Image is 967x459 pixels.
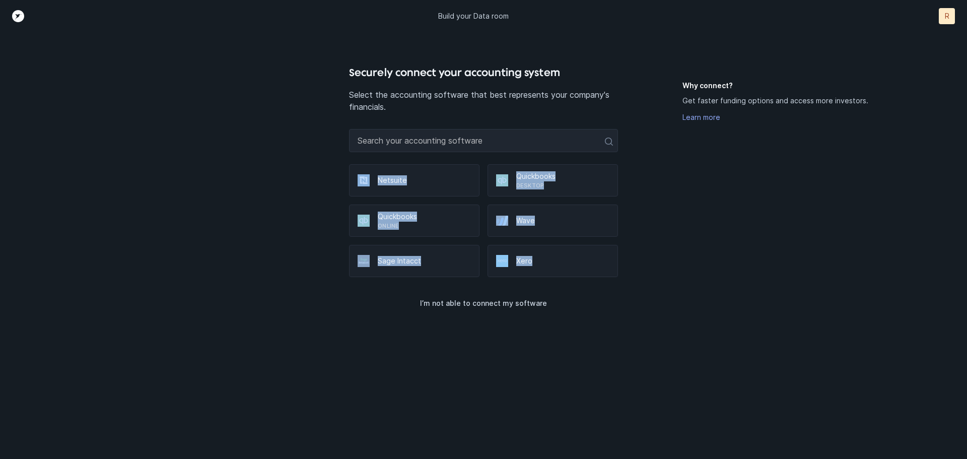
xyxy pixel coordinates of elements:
p: Get faster funding options and access more investors. [682,95,868,107]
div: Wave [488,205,618,237]
p: Netsuite [378,175,471,185]
p: Online [378,222,471,230]
div: Xero [488,245,618,277]
p: R [945,11,949,21]
div: QuickbooksDesktop [488,164,618,196]
div: Sage Intacct [349,245,479,277]
p: Wave [516,216,609,226]
p: Quickbooks [516,171,609,181]
p: Select the accounting software that best represents your company's financials. [349,89,617,113]
div: QuickbooksOnline [349,205,479,237]
p: Build your Data room [438,11,509,21]
a: Learn more [682,113,720,121]
p: I’m not able to connect my software [420,297,547,309]
div: Netsuite [349,164,479,196]
p: Xero [516,256,609,266]
h5: Why connect? [682,81,886,91]
input: Search your accounting software [349,129,617,152]
h4: Securely connect your accounting system [349,64,617,81]
p: Quickbooks [378,212,471,222]
button: R [939,8,955,24]
p: Sage Intacct [378,256,471,266]
p: Desktop [516,181,609,189]
button: I’m not able to connect my software [349,293,617,313]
